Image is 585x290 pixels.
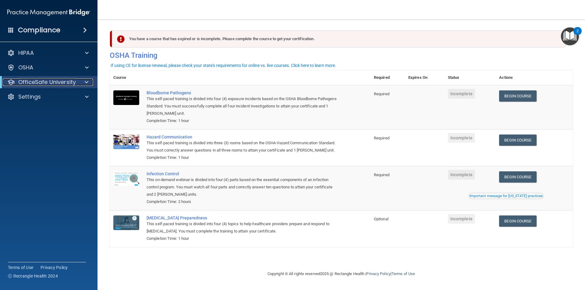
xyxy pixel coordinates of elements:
a: Begin Course [499,135,536,146]
a: [MEDICAL_DATA] Preparedness [147,215,340,220]
div: This on-demand webinar is divided into four (4) parts based on the essential components of an inf... [147,176,340,198]
button: If using CE for license renewal, please check your state's requirements for online vs. live cours... [110,62,337,68]
img: PMB logo [7,6,90,19]
span: Required [374,92,389,96]
a: Privacy Policy [366,271,390,276]
a: Begin Course [499,215,536,227]
a: Bloodborne Pathogens [147,90,340,95]
a: OSHA [7,64,89,71]
th: Course [110,70,143,85]
div: This self-paced training is divided into three (3) rooms based on the OSHA Hazard Communication S... [147,139,340,154]
p: HIPAA [18,49,34,57]
a: Terms of Use [8,264,33,271]
a: Begin Course [499,90,536,102]
th: Status [444,70,496,85]
div: Completion Time: 1 hour [147,154,340,161]
h4: Compliance [18,26,60,34]
div: This self-paced training is divided into four (4) exposure incidents based on the OSHA Bloodborne... [147,95,340,117]
span: Incomplete [448,133,475,143]
h4: OSHA Training [110,51,573,60]
a: Privacy Policy [41,264,68,271]
a: HIPAA [7,49,89,57]
span: Incomplete [448,170,475,180]
div: Completion Time: 2 hours [147,198,340,205]
span: Required [374,136,389,140]
span: Incomplete [448,214,475,224]
p: OSHA [18,64,34,71]
div: If using CE for license renewal, please check your state's requirements for online vs. live cours... [111,63,336,68]
iframe: Drift Widget Chat Controller [480,247,578,271]
th: Required [370,70,405,85]
span: Ⓒ Rectangle Health 2024 [8,273,58,279]
p: Settings [18,93,41,100]
button: Open Resource Center, 2 new notifications [561,27,579,45]
a: Settings [7,93,89,100]
a: Begin Course [499,171,536,183]
span: Required [374,173,389,177]
a: Terms of Use [392,271,415,276]
img: exclamation-circle-solid-danger.72ef9ffc.png [117,35,125,43]
div: 2 [576,31,579,39]
span: Optional [374,217,388,221]
a: Infection Control [147,171,340,176]
th: Actions [495,70,573,85]
p: OfficeSafe University [18,79,76,86]
div: Important message for [US_STATE] practices [470,194,543,198]
a: OfficeSafe University [7,79,88,86]
button: Read this if you are a dental practitioner in the state of CA [469,193,544,199]
a: Hazard Communication [147,135,340,139]
div: Completion Time: 1 hour [147,117,340,124]
div: This self-paced training is divided into four (4) topics to help healthcare providers prepare and... [147,220,340,235]
div: You have a course that has expired or is incomplete. Please complete the course to get your certi... [112,30,566,47]
th: Expires On [405,70,444,85]
div: Copyright © All rights reserved 2025 @ Rectangle Health | | [230,264,452,284]
div: Completion Time: 1 hour [147,235,340,242]
span: Incomplete [448,89,475,99]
